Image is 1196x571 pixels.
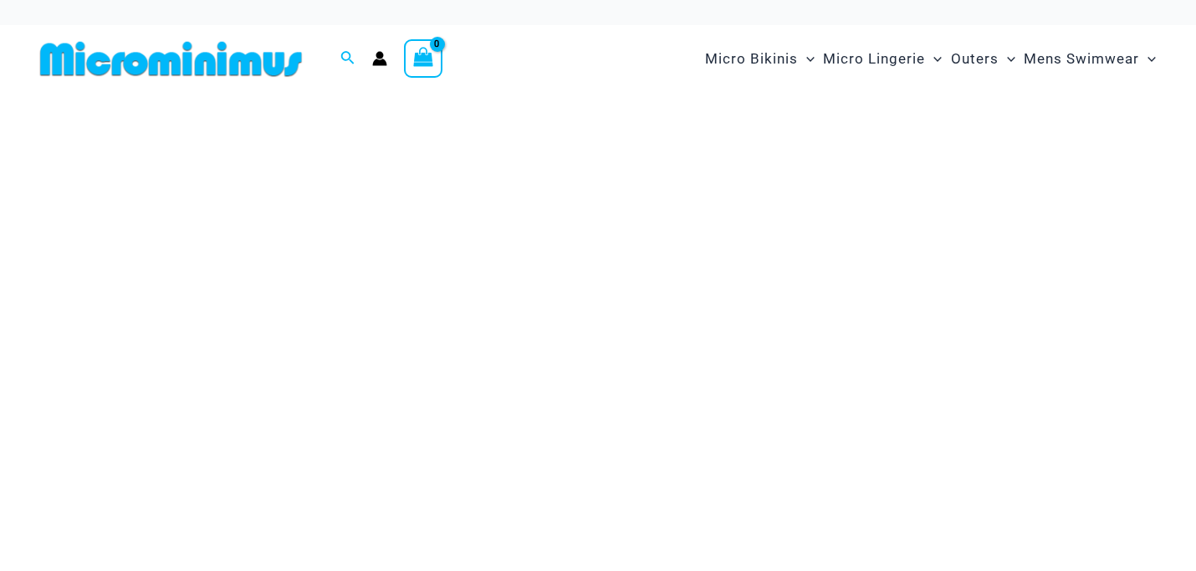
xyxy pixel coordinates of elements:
[951,38,999,80] span: Outers
[1139,38,1156,80] span: Menu Toggle
[705,38,798,80] span: Micro Bikinis
[819,33,946,84] a: Micro LingerieMenu ToggleMenu Toggle
[33,40,309,78] img: MM SHOP LOGO FLAT
[698,31,1163,87] nav: Site Navigation
[1020,33,1160,84] a: Mens SwimwearMenu ToggleMenu Toggle
[823,38,925,80] span: Micro Lingerie
[372,51,387,66] a: Account icon link
[404,39,442,78] a: View Shopping Cart, empty
[701,33,819,84] a: Micro BikinisMenu ToggleMenu Toggle
[999,38,1015,80] span: Menu Toggle
[340,48,355,69] a: Search icon link
[1024,38,1139,80] span: Mens Swimwear
[947,33,1020,84] a: OutersMenu ToggleMenu Toggle
[925,38,942,80] span: Menu Toggle
[798,38,815,80] span: Menu Toggle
